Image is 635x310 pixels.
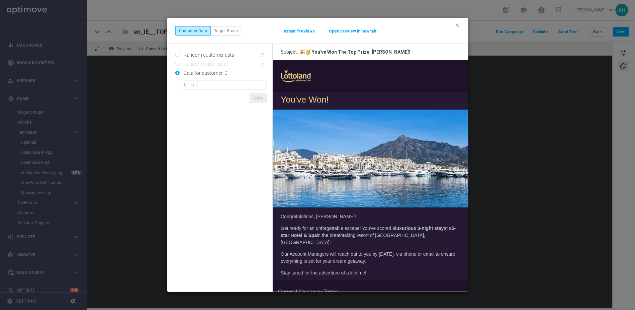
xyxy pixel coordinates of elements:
button: Instant Previews [282,28,315,34]
p: Congratulations, [PERSON_NAME]! [8,153,188,160]
span: Subject: [281,49,299,55]
img: Lottoland [8,9,38,22]
p: Stay tuned for the adventure of a lifetime! [8,209,188,216]
span: You've Won! [8,34,56,44]
div: ... [175,26,241,36]
button: Target Group [210,26,241,36]
button: Customer Data [175,26,211,36]
p: Get ready for an unforgettable escape! You've scored a at a in the breathtaking resort of [GEOGRA... [8,165,188,186]
button: clear [454,22,462,28]
div: 🎉🥳 You've Won The Top Prize, [PERSON_NAME]! [299,49,410,55]
button: Show [250,94,267,103]
input: Enter ID [182,80,267,89]
p: General Giveaway Terms [5,228,190,235]
button: Open preview in new tab [329,28,376,34]
label: Random customer data [182,52,234,58]
i: clear [455,22,460,28]
p: Our Account Managers will reach out to you by [DATE], via phone or email to ensure everything is ... [8,190,188,204]
label: Random visitor data [182,61,226,67]
label: Data for customer ID: [182,70,229,76]
strong: luxurious 3-night stay [122,165,171,171]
